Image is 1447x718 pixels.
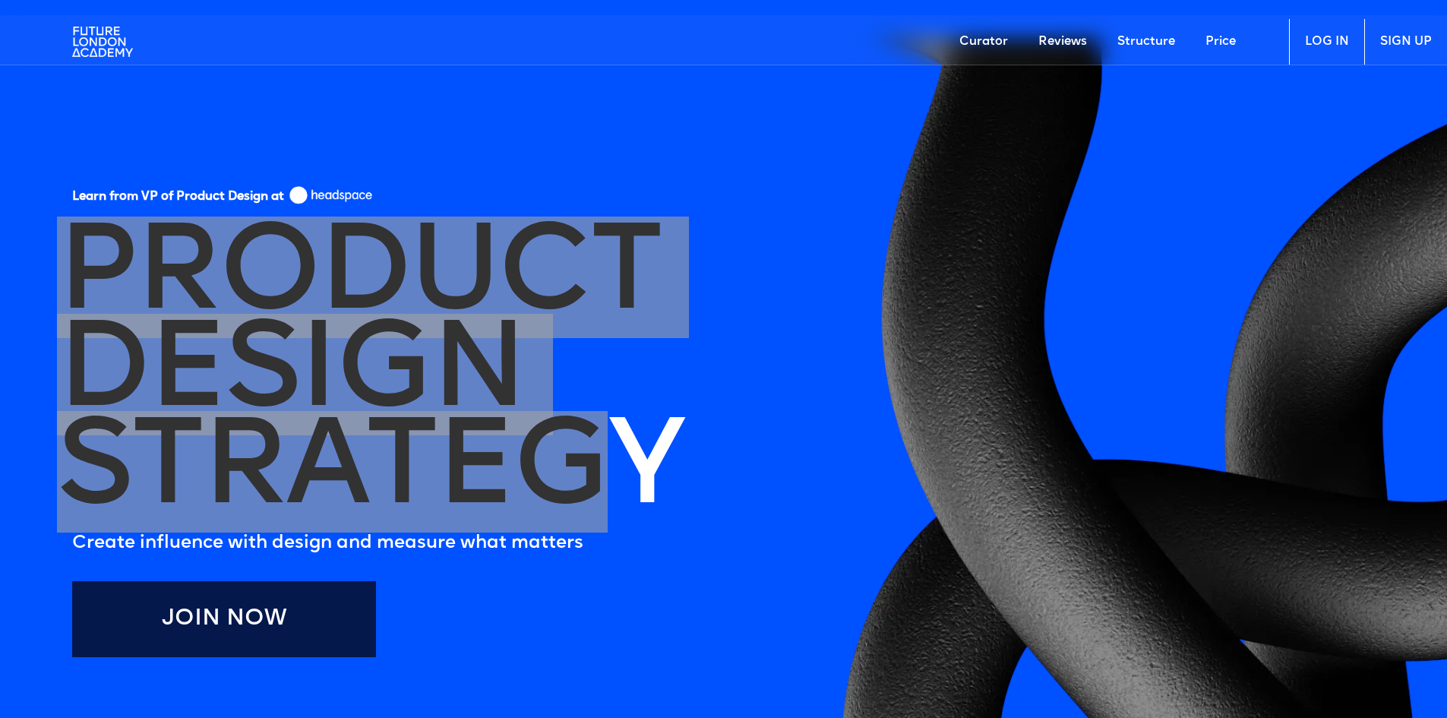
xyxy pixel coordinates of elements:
a: LOG IN [1289,19,1364,65]
a: Price [1190,19,1251,65]
a: SIGN UP [1364,19,1447,65]
a: Structure [1102,19,1190,65]
a: Join Now [72,581,376,657]
h5: Learn from VP of Product Design at [72,189,284,210]
a: Reviews [1023,19,1102,65]
a: Curator [944,19,1023,65]
h1: PRODUCT DESIGN STRATEGY [57,229,683,520]
h5: Create influence with design and measure what matters [72,528,683,558]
